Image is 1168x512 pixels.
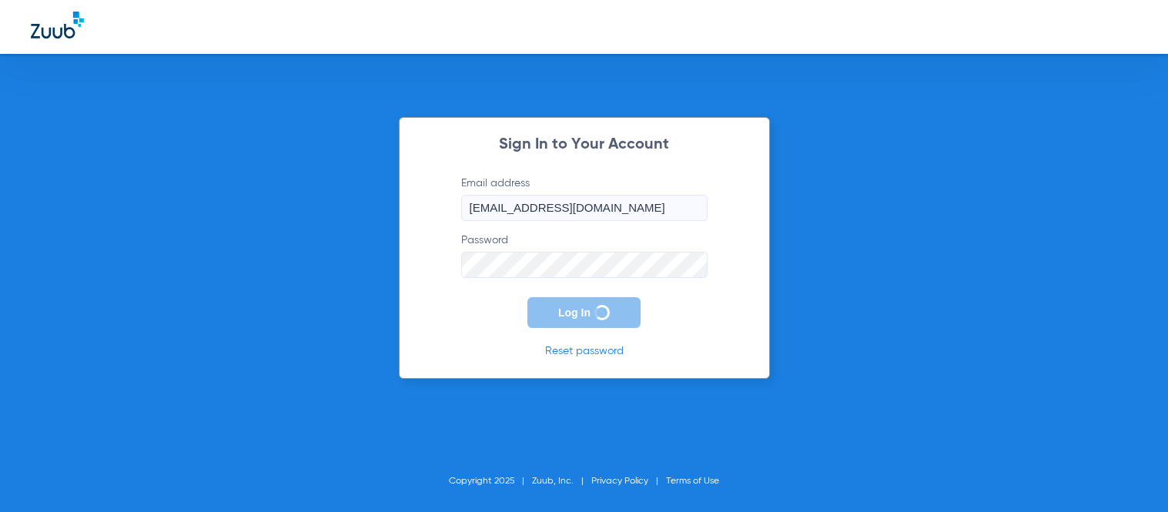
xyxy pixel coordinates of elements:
[1091,438,1168,512] iframe: Chat Widget
[461,195,708,221] input: Email addressOpen Keeper Popup
[666,477,719,486] a: Terms of Use
[591,477,648,486] a: Privacy Policy
[31,12,84,38] img: Zuub Logo
[545,346,624,356] a: Reset password
[532,474,591,489] li: Zuub, Inc.
[438,137,731,152] h2: Sign In to Your Account
[461,252,708,278] input: PasswordOpen Keeper Popup
[461,176,708,221] label: Email address
[558,306,591,319] span: Log In
[461,233,708,278] label: Password
[449,474,532,489] li: Copyright 2025
[527,297,641,328] button: Log In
